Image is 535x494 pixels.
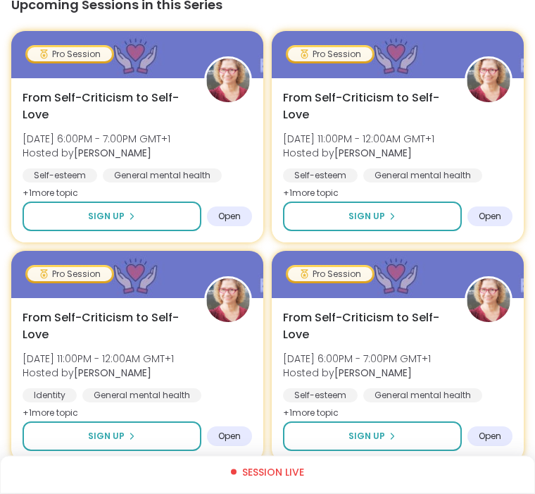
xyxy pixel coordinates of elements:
[283,310,449,344] span: From Self-Criticism to Self-Love
[283,389,358,403] div: Self-esteem
[206,279,250,323] img: Fausta
[283,422,462,452] button: Sign Up
[23,132,170,147] span: [DATE] 6:00PM - 7:00PM GMT+1
[88,211,125,223] span: Sign Up
[218,431,241,443] span: Open
[74,366,151,381] b: [PERSON_NAME]
[23,169,97,183] div: Self-esteem
[103,169,222,183] div: General mental health
[283,352,431,366] span: [DATE] 6:00PM - 7:00PM GMT+1
[74,147,151,161] b: [PERSON_NAME]
[467,59,510,103] img: Fausta
[27,48,112,62] div: Pro Session
[363,389,482,403] div: General mental health
[23,422,201,452] button: Sign Up
[283,132,434,147] span: [DATE] 11:00PM - 12:00AM GMT+1
[288,268,372,282] div: Pro Session
[479,211,501,223] span: Open
[23,90,189,124] span: From Self-Criticism to Self-Love
[363,169,482,183] div: General mental health
[23,366,174,381] span: Hosted by
[23,147,170,161] span: Hosted by
[288,48,372,62] div: Pro Session
[479,431,501,443] span: Open
[23,310,189,344] span: From Self-Criticism to Self-Love
[23,352,174,366] span: [DATE] 11:00PM - 12:00AM GMT+1
[218,211,241,223] span: Open
[23,389,77,403] div: Identity
[27,268,112,282] div: Pro Session
[283,202,462,232] button: Sign Up
[23,202,201,232] button: Sign Up
[283,169,358,183] div: Self-esteem
[467,279,510,323] img: Fausta
[88,431,125,443] span: Sign Up
[242,465,304,479] span: Session live
[82,389,201,403] div: General mental health
[348,211,385,223] span: Sign Up
[283,366,431,381] span: Hosted by
[334,147,412,161] b: [PERSON_NAME]
[283,147,434,161] span: Hosted by
[348,431,385,443] span: Sign Up
[283,90,449,124] span: From Self-Criticism to Self-Love
[206,59,250,103] img: Fausta
[334,366,412,381] b: [PERSON_NAME]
